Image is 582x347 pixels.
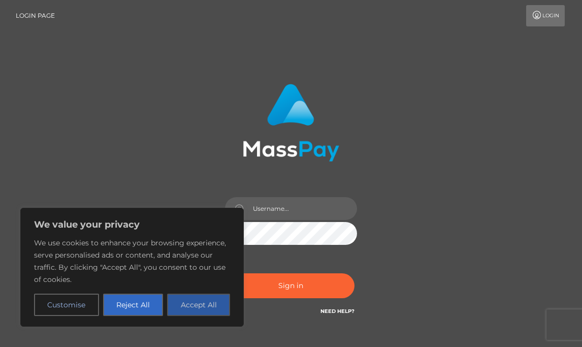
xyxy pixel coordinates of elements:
[243,197,357,220] input: Username...
[243,84,339,162] img: MassPay Login
[103,294,164,316] button: Reject All
[34,294,99,316] button: Customise
[228,273,354,298] button: Sign in
[16,5,55,26] a: Login Page
[526,5,565,26] a: Login
[34,237,230,286] p: We use cookies to enhance your browsing experience, serve personalised ads or content, and analys...
[20,208,244,327] div: We value your privacy
[34,218,230,231] p: We value your privacy
[167,294,230,316] button: Accept All
[320,308,354,314] a: Need Help?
